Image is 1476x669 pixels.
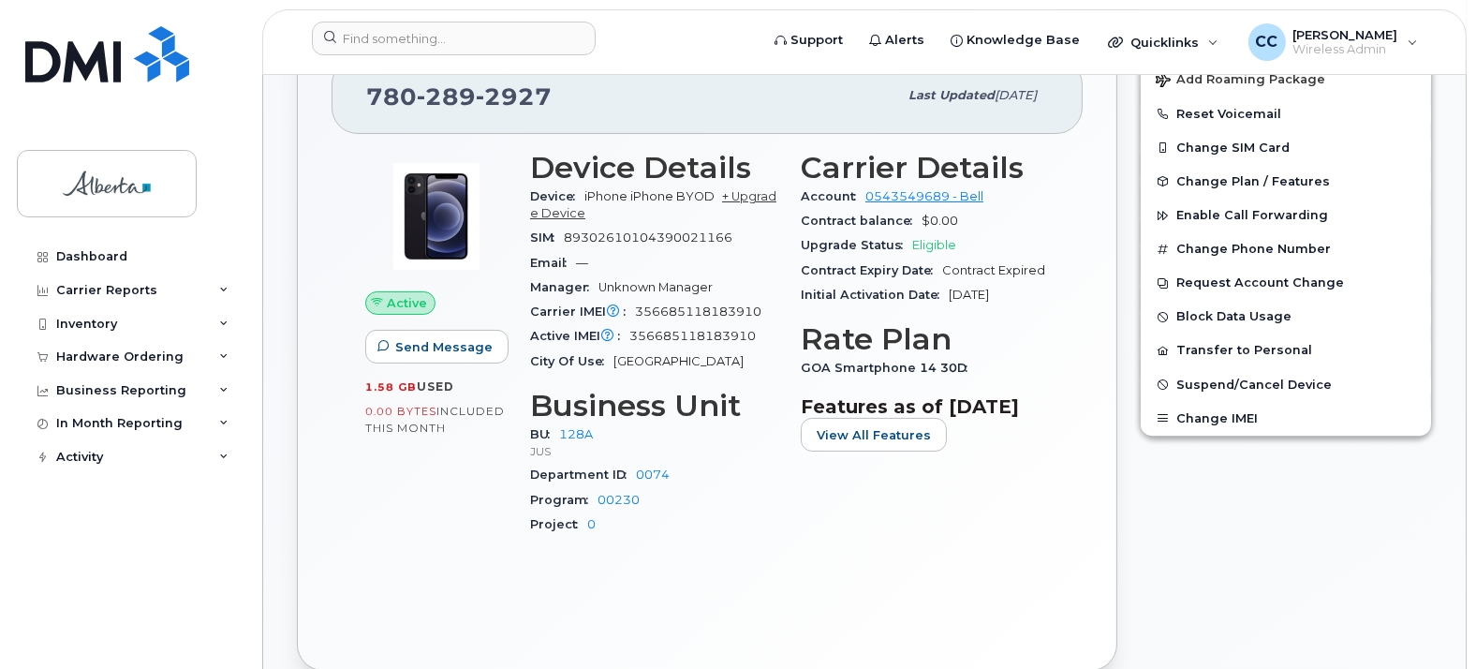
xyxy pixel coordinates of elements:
[530,468,636,482] span: Department ID
[967,31,1080,50] span: Knowledge Base
[1141,59,1431,97] button: Add Roaming Package
[366,82,552,111] span: 780
[1141,300,1431,334] button: Block Data Usage
[530,517,587,531] span: Project
[1141,165,1431,199] button: Change Plan / Features
[1176,209,1328,223] span: Enable Call Forwarding
[530,493,598,507] span: Program
[312,22,596,55] input: Find something...
[1235,23,1431,61] div: Colleen Chow
[1141,131,1431,165] button: Change SIM Card
[1156,72,1325,90] span: Add Roaming Package
[613,354,744,368] span: [GEOGRAPHIC_DATA]
[584,189,715,203] span: iPhone iPhone BYOD
[629,329,756,343] span: 356685118183910
[1293,27,1398,42] span: [PERSON_NAME]
[587,517,596,531] a: 0
[530,305,635,319] span: Carrier IMEI
[365,380,417,394] span: 1.58 GB
[530,329,629,343] span: Active IMEI
[908,88,995,102] span: Last updated
[865,189,983,203] a: 0543549689 - Bell
[1141,266,1431,300] button: Request Account Change
[801,418,947,452] button: View All Features
[1141,232,1431,266] button: Change Phone Number
[801,238,912,252] span: Upgrade Status
[1130,35,1199,50] span: Quicklinks
[636,468,670,482] a: 0074
[817,426,931,444] span: View All Features
[576,256,588,270] span: —
[395,338,493,356] span: Send Message
[1141,334,1431,367] button: Transfer to Personal
[417,379,454,394] span: used
[598,280,713,294] span: Unknown Manager
[365,404,505,435] span: included this month
[598,493,640,507] a: 00230
[761,22,856,59] a: Support
[530,189,584,203] span: Device
[937,22,1093,59] a: Knowledge Base
[476,82,552,111] span: 2927
[635,305,761,319] span: 356685118183910
[801,151,1049,185] h3: Carrier Details
[801,263,942,277] span: Contract Expiry Date
[559,427,593,441] a: 128A
[530,256,576,270] span: Email
[530,151,778,185] h3: Device Details
[380,160,493,273] img: image20231002-3703462-15mqxqi.jpeg
[801,189,865,203] span: Account
[790,31,843,50] span: Support
[912,238,956,252] span: Eligible
[530,443,778,459] p: JUS
[530,389,778,423] h3: Business Unit
[1293,42,1398,57] span: Wireless Admin
[856,22,937,59] a: Alerts
[801,361,977,375] span: GOA Smartphone 14 30D
[801,322,1049,356] h3: Rate Plan
[885,31,924,50] span: Alerts
[530,280,598,294] span: Manager
[530,230,564,245] span: SIM
[801,395,1049,418] h3: Features as of [DATE]
[942,263,1045,277] span: Contract Expired
[1095,23,1232,61] div: Quicklinks
[801,214,922,228] span: Contract balance
[801,288,949,302] span: Initial Activation Date
[1141,97,1431,131] button: Reset Voicemail
[365,405,436,418] span: 0.00 Bytes
[949,288,989,302] span: [DATE]
[995,88,1037,102] span: [DATE]
[530,427,559,441] span: BU
[922,214,958,228] span: $0.00
[564,230,732,245] span: 89302610104390021166
[1141,199,1431,232] button: Enable Call Forwarding
[1176,378,1332,392] span: Suspend/Cancel Device
[1141,368,1431,402] button: Suspend/Cancel Device
[1176,174,1330,188] span: Change Plan / Features
[417,82,476,111] span: 289
[387,294,427,312] span: Active
[530,354,613,368] span: City Of Use
[1256,31,1278,53] span: CC
[365,330,509,364] button: Send Message
[1141,402,1431,436] button: Change IMEI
